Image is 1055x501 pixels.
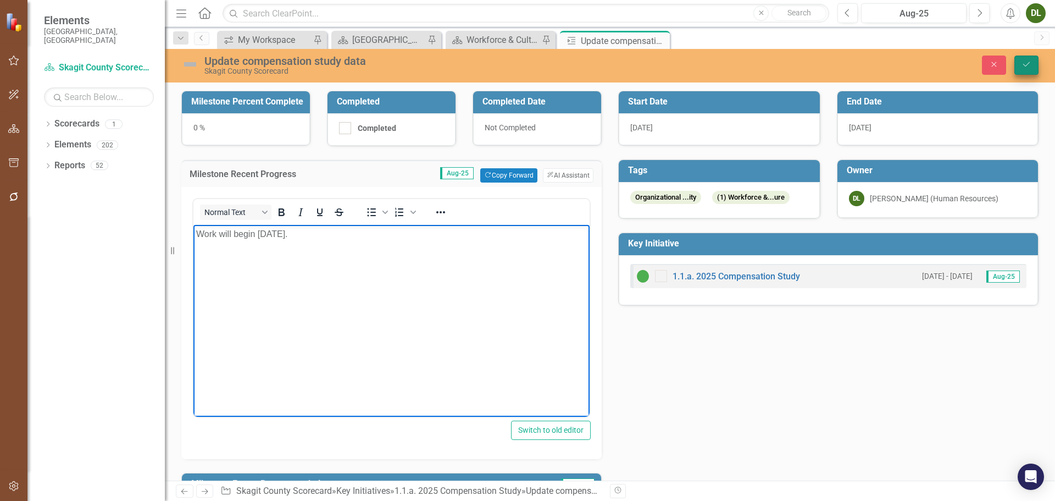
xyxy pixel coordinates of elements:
[220,33,310,47] a: My Workspace
[181,56,199,73] img: Not Defined
[673,271,800,282] a: 1.1.a. 2025 Compensation Study
[771,5,826,21] button: Search
[204,208,258,217] span: Normal Text
[561,478,595,491] span: Aug-25
[44,27,154,45] small: [GEOGRAPHIC_DATA], [GEOGRAPHIC_DATA]
[91,161,108,170] div: 52
[922,271,973,282] small: [DATE] - [DATE]
[865,7,963,20] div: Aug-25
[526,486,654,496] div: Update compensation study data
[191,97,304,107] h3: Milestone Percent Complete
[511,421,591,440] button: Switch to old editor
[97,140,118,150] div: 202
[362,205,390,220] div: Bullet list
[238,33,310,47] div: My Workspace
[334,33,425,47] a: [GEOGRAPHIC_DATA] Page
[628,239,1032,249] h3: Key Initiative
[543,168,593,183] button: AI Assistant
[204,67,662,75] div: Skagit County Scorecard
[44,62,154,74] a: Skagit County Scorecard
[861,3,967,23] button: Aug-25
[847,166,1033,175] h3: Owner
[630,191,701,205] span: Organizational ...ity
[182,113,310,145] div: 0 %
[482,97,596,107] h3: Completed Date
[54,159,85,172] a: Reports
[628,166,814,175] h3: Tags
[200,205,271,220] button: Block Normal Text
[787,8,811,17] span: Search
[191,479,517,489] h3: Milestone Future Recommendations
[44,14,154,27] span: Elements
[352,33,425,47] div: [GEOGRAPHIC_DATA] Page
[448,33,539,47] a: Workforce & Culture (KFA 1) Measure Dashboard
[236,486,332,496] a: Skagit County Scorecard
[440,167,474,179] span: Aug-25
[330,205,348,220] button: Strikethrough
[986,271,1020,283] span: Aug-25
[849,123,871,132] span: [DATE]
[870,193,998,204] div: [PERSON_NAME] (Human Resources)
[54,139,91,151] a: Elements
[628,97,814,107] h3: Start Date
[190,169,355,179] h3: Milestone Recent Progress
[473,113,601,145] div: Not Completed
[849,191,864,206] div: DL
[204,55,662,67] div: Update compensation study data
[467,33,539,47] div: Workforce & Culture (KFA 1) Measure Dashboard
[272,205,291,220] button: Bold
[310,205,329,220] button: Underline
[390,205,418,220] div: Numbered list
[581,34,667,48] div: Update compensation study data
[395,486,521,496] a: 1.1.a. 2025 Compensation Study
[54,118,99,130] a: Scorecards
[193,225,590,417] iframe: Rich Text Area
[337,97,450,107] h3: Completed
[431,205,450,220] button: Reveal or hide additional toolbar items
[5,13,25,32] img: ClearPoint Strategy
[220,485,602,498] div: » » »
[480,168,537,183] button: Copy Forward
[1018,464,1044,490] div: Open Intercom Messenger
[105,119,123,129] div: 1
[336,486,390,496] a: Key Initiatives
[44,87,154,107] input: Search Below...
[1026,3,1046,23] button: DL
[291,205,310,220] button: Italic
[630,123,653,132] span: [DATE]
[712,191,790,205] span: (1) Workforce &...ure
[847,97,1033,107] h3: End Date
[636,269,649,283] img: On Target
[223,4,829,23] input: Search ClearPoint...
